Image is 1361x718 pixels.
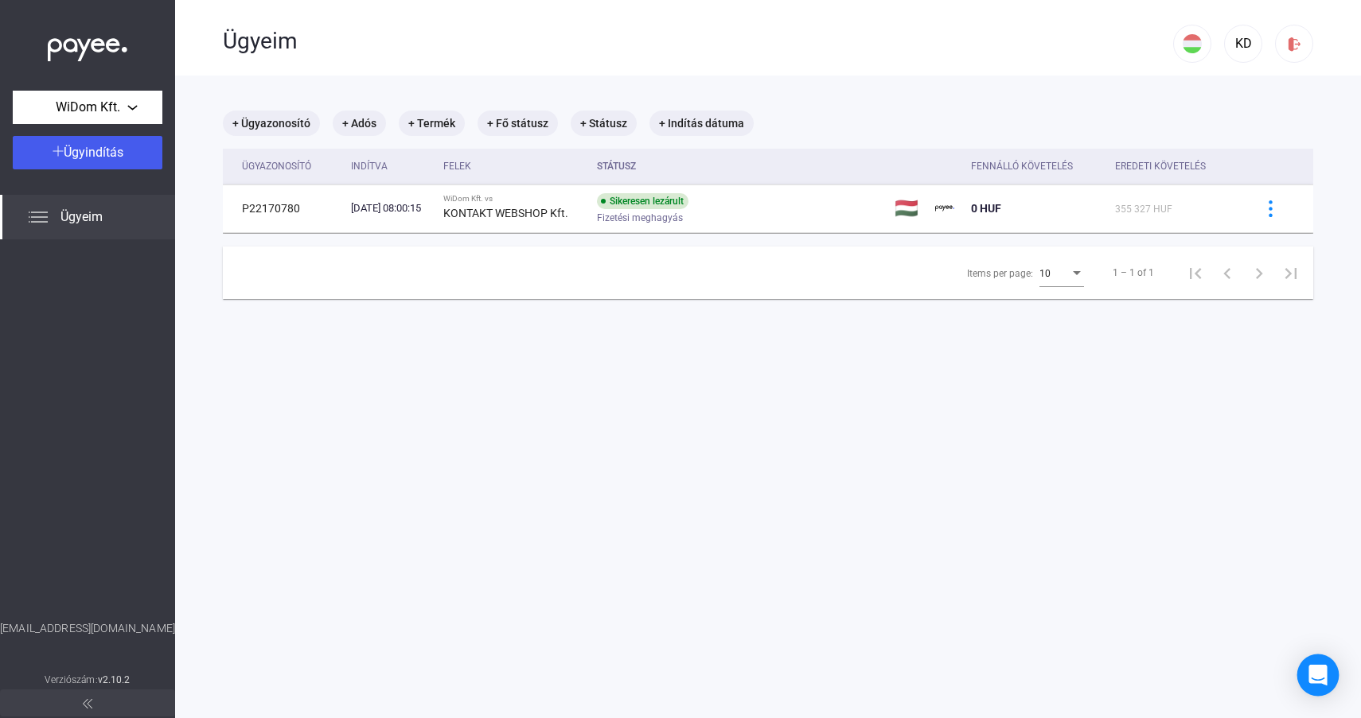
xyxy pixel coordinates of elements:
span: Ügyindítás [64,145,123,160]
button: logout-red [1275,25,1313,63]
div: Fennálló követelés [971,157,1073,176]
mat-chip: + Fő státusz [478,111,558,136]
mat-chip: + Indítás dátuma [649,111,754,136]
img: white-payee-white-dot.svg [48,29,127,62]
div: Eredeti követelés [1115,157,1234,176]
span: 0 HUF [971,202,1001,215]
div: Sikeresen lezárult [597,193,688,209]
button: KD [1224,25,1262,63]
span: 355 327 HUF [1115,204,1172,215]
button: First page [1180,257,1211,289]
div: Eredeti követelés [1115,157,1206,176]
span: Fizetési meghagyás [597,208,683,227]
div: [DATE] 08:00:15 [351,200,431,216]
strong: v2.10.2 [98,674,131,685]
div: Open Intercom Messenger [1297,654,1340,697]
div: Items per page: [967,264,1033,283]
span: Ügyeim [60,208,103,227]
img: payee-logo [935,199,954,218]
button: Previous page [1211,257,1243,289]
mat-select: Items per page: [1039,263,1084,282]
img: list.svg [29,208,48,227]
button: HU [1173,25,1211,63]
img: more-blue [1262,200,1279,217]
mat-chip: + Adós [333,111,386,136]
img: plus-white.svg [53,146,64,157]
img: HU [1183,34,1202,53]
div: Ügyazonosító [242,157,338,176]
img: arrow-double-left-grey.svg [83,699,92,708]
td: 🇭🇺 [888,184,929,232]
button: WiDom Kft. [13,91,162,124]
span: WiDom Kft. [56,98,120,117]
div: Fennálló követelés [971,157,1102,176]
mat-chip: + Termék [399,111,465,136]
div: Felek [443,157,584,176]
button: Next page [1243,257,1275,289]
div: Ügyazonosító [242,157,311,176]
div: 1 – 1 of 1 [1113,263,1154,282]
th: Státusz [591,149,888,184]
mat-chip: + Státusz [571,111,637,136]
button: more-blue [1254,192,1287,225]
div: Indítva [351,157,388,176]
div: Felek [443,157,471,176]
div: Indítva [351,157,431,176]
button: Last page [1275,257,1307,289]
mat-chip: + Ügyazonosító [223,111,320,136]
button: Ügyindítás [13,136,162,169]
td: P22170780 [223,184,345,232]
div: KD [1230,34,1257,53]
div: WiDom Kft. vs [443,194,584,204]
img: logout-red [1286,36,1303,52]
strong: KONTAKT WEBSHOP Kft. [443,207,568,219]
div: Ügyeim [223,28,1173,55]
span: 10 [1039,268,1051,279]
